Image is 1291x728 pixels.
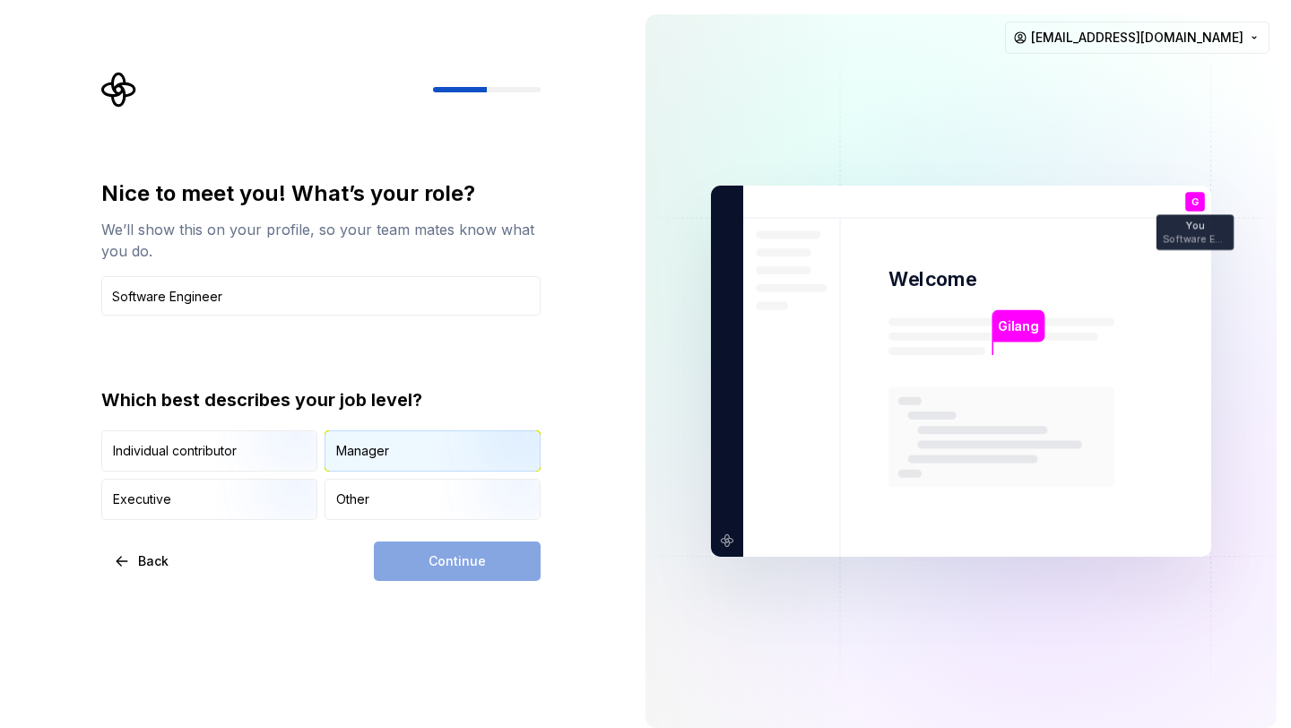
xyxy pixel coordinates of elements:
[101,219,541,262] div: We’ll show this on your profile, so your team mates know what you do.
[138,552,169,570] span: Back
[101,72,137,108] svg: Supernova Logo
[1005,22,1269,54] button: [EMAIL_ADDRESS][DOMAIN_NAME]
[101,276,541,316] input: Job title
[113,490,171,508] div: Executive
[101,179,541,208] div: Nice to meet you! What’s your role?
[888,266,976,292] p: Welcome
[1163,234,1227,244] p: Software Engineer
[113,442,237,460] div: Individual contributor
[998,316,1038,336] p: Gilang
[1031,29,1243,47] span: [EMAIL_ADDRESS][DOMAIN_NAME]
[101,387,541,412] div: Which best describes your job level?
[101,542,184,581] button: Back
[336,490,369,508] div: Other
[336,442,389,460] div: Manager
[1191,197,1199,207] p: G
[1186,221,1204,231] p: You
